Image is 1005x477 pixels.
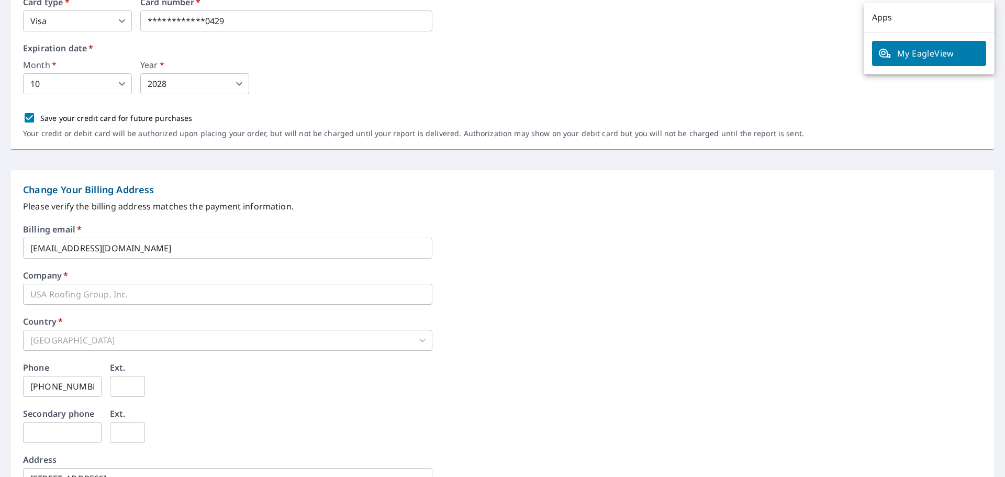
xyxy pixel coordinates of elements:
[23,271,68,280] label: Company
[23,61,132,69] label: Month
[23,73,132,94] div: 10
[872,41,986,66] a: My EagleView
[40,113,193,124] p: Save your credit card for future purchases
[23,317,63,326] label: Country
[23,183,982,197] p: Change Your Billing Address
[140,61,249,69] label: Year
[23,225,82,234] label: Billing email
[878,47,980,60] span: My EagleView
[110,409,126,418] label: Ext.
[23,363,49,372] label: Phone
[23,44,982,52] label: Expiration date
[23,330,432,351] div: [GEOGRAPHIC_DATA]
[23,409,94,418] label: Secondary phone
[23,129,804,138] p: Your credit or debit card will be authorized upon placing your order, but will not be charged unt...
[23,200,982,213] p: Please verify the billing address matches the payment information.
[140,73,249,94] div: 2028
[23,10,132,31] div: Visa
[23,456,57,464] label: Address
[110,363,126,372] label: Ext.
[864,3,995,32] p: Apps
